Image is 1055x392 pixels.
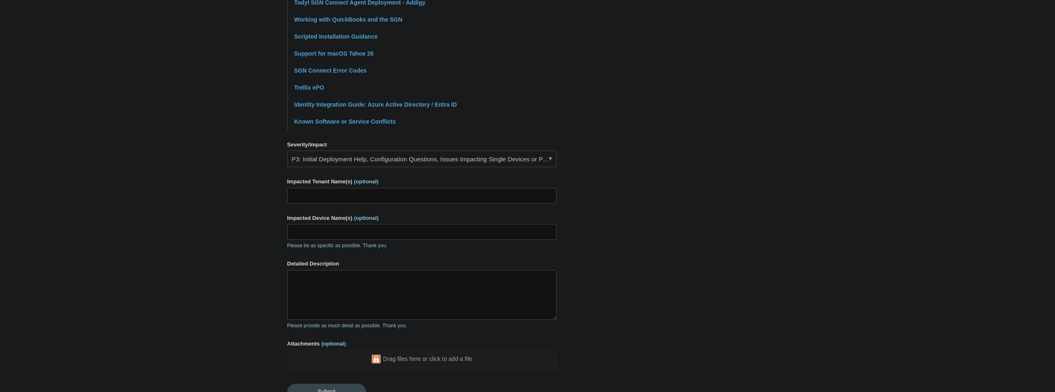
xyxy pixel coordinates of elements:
a: Known Software or Service Conflicts [294,118,396,125]
label: Severity/Impact [287,141,557,149]
label: Impacted Tenant Name(s) [287,178,557,186]
a: Identity Integration Guide: Azure Active Directory / Entra ID [294,101,457,108]
a: Support for macOS Tahoe 26 [294,50,374,57]
a: Scripted Installation Guidance [294,33,378,40]
label: Detailed Description [287,260,557,268]
label: Impacted Device Name(s) [287,214,557,222]
p: Please be as specific as possible. Thank you. [287,242,557,249]
label: Attachments [287,340,557,348]
span: (optional) [321,341,346,347]
span: (optional) [354,215,378,221]
a: Trellix ePO [294,84,324,91]
a: Working with QuickBooks and the SGN [294,16,403,23]
a: P3: Initial Deployment Help, Configuration Questions, Issues Impacting Single Devices or Past Out... [287,151,557,167]
span: (optional) [354,178,378,185]
a: SGN Connect Error Codes [294,67,367,74]
p: Please provide as much detail as possible. Thank you. [287,322,557,329]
